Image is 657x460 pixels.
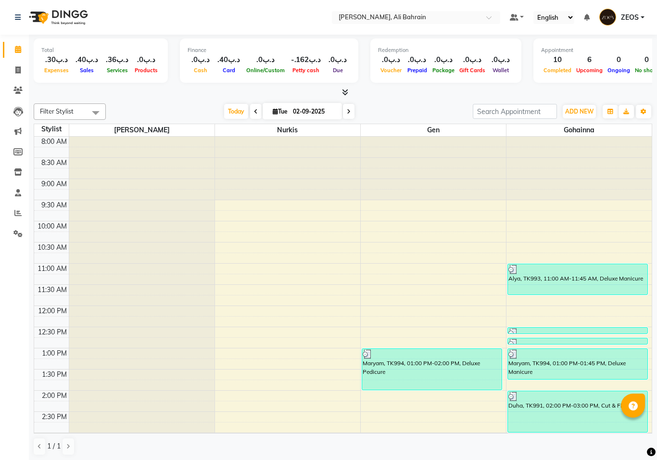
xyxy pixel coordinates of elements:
div: 9:00 AM [39,179,69,189]
div: 10 [541,54,574,65]
div: .د.ب36 [102,54,132,65]
span: Tue [270,108,290,115]
span: Online/Custom [244,67,287,74]
div: .د.ب0 [244,54,287,65]
div: Alya, TK995, 12:45 PM-12:55 PM, Kids Nail Polish [508,338,648,344]
div: .د.ب40 [214,54,244,65]
span: Petty cash [290,67,322,74]
div: 1:00 PM [40,348,69,358]
div: 10:30 AM [36,243,69,253]
div: Redemption [378,46,514,54]
div: 2:00 PM [40,391,69,401]
div: 8:00 AM [39,137,69,147]
iframe: chat widget [617,422,647,450]
span: Gift Cards [457,67,488,74]
div: Stylist [34,124,69,134]
div: .د.ب0 [488,54,514,65]
span: Gohainna [506,124,652,136]
span: Ongoing [605,67,632,74]
span: ZEOS [621,13,639,23]
div: 1:30 PM [40,370,69,380]
button: ADD NEW [563,105,596,118]
div: Alya, TK995, 12:30 PM-12:40 PM, Kids Nail Polish [508,328,648,333]
div: 12:30 PM [36,327,69,337]
div: .د.ب0 [378,54,404,65]
span: Services [104,67,130,74]
span: [PERSON_NAME] [69,124,215,136]
div: .د.ب0 [325,54,351,65]
div: .د.ب0 [188,54,214,65]
span: Today [224,104,248,119]
div: .د.ب0 [132,54,160,65]
span: Gen [361,124,506,136]
span: ADD NEW [565,108,594,115]
span: Sales [77,67,96,74]
div: -.د.ب162 [287,54,325,65]
div: Total [41,46,160,54]
span: Wallet [490,67,511,74]
span: Nurkis [215,124,360,136]
img: logo [25,4,90,31]
div: 6 [574,54,605,65]
div: .د.ب0 [404,54,430,65]
input: Search Appointment [473,104,557,119]
span: Expenses [42,67,71,74]
div: Alya, TK993, 11:00 AM-11:45 AM, Deluxe Manicure [508,264,648,294]
span: Prepaid [405,67,430,74]
div: Finance [188,46,351,54]
div: Maryam, TK994, 01:00 PM-01:45 PM, Deluxe Manicure [508,349,648,379]
span: Products [132,67,160,74]
div: 0 [605,54,632,65]
span: Package [430,67,457,74]
div: 8:30 AM [39,158,69,168]
div: 9:30 AM [39,200,69,210]
div: .د.ب0 [430,54,457,65]
div: .د.ب0 [457,54,488,65]
span: Cash [191,67,210,74]
span: Upcoming [574,67,605,74]
div: 11:00 AM [36,264,69,274]
div: 12:00 PM [36,306,69,316]
div: Maryam, TK994, 01:00 PM-02:00 PM, Deluxe Pedicure [362,349,502,390]
div: 2:30 PM [40,412,69,422]
span: Voucher [378,67,404,74]
div: Duha, TK991, 02:00 PM-03:00 PM, Cut & File [508,391,648,432]
span: Filter Stylist [40,107,74,115]
div: .د.ب30 [41,54,72,65]
div: 11:30 AM [36,285,69,295]
img: ZEOS [599,9,616,26]
span: Completed [541,67,574,74]
span: 1 / 1 [47,441,61,451]
div: 10:00 AM [36,221,69,231]
span: Card [220,67,238,74]
input: 2025-09-02 [290,104,338,119]
span: Due [330,67,345,74]
div: .د.ب40 [72,54,102,65]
